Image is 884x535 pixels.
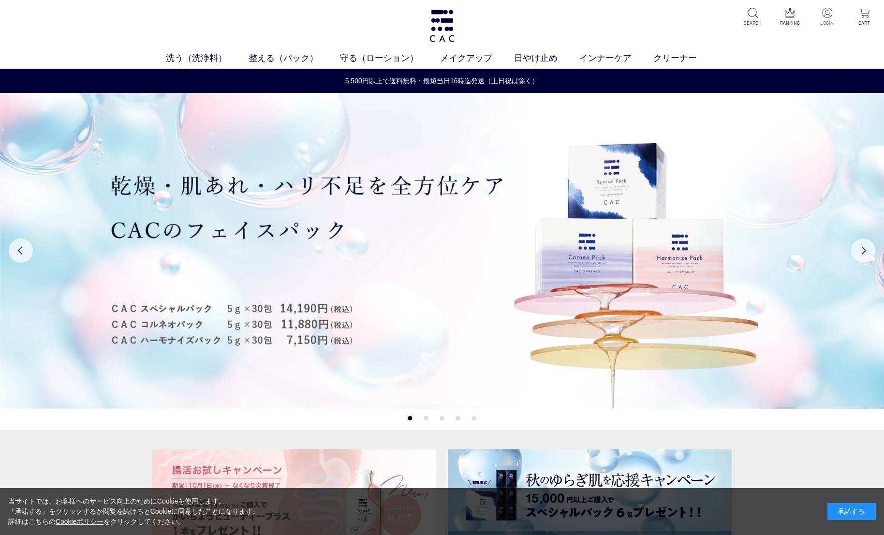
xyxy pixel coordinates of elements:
a: Cookieポリシー [56,518,104,525]
p: CART [853,19,876,27]
button: 1 of 5 [408,416,413,420]
a: SEARCH [741,8,765,27]
a: 守る（ローション） [340,52,440,65]
button: Previous [9,238,33,263]
a: インナーケア [579,52,653,65]
button: 3 of 5 [440,416,444,420]
a: 日やけ止め [514,52,579,65]
button: 4 of 5 [456,416,460,420]
p: LOGIN [815,19,839,27]
a: RANKING [778,8,802,27]
a: クリーナー [653,52,719,65]
a: 5,500円以上で送料無料・最短当日16時迄発送（土日祝は除く） [0,76,884,86]
p: SEARCH [741,19,765,27]
a: メイクアップ [440,52,514,65]
div: 承諾する [827,503,876,520]
button: Next [851,238,875,263]
a: 洗う（洗浄料） [166,52,249,65]
a: CART [853,8,876,27]
img: logo [428,10,456,42]
a: 整える（パック） [249,52,340,65]
a: LOGIN [815,8,839,27]
button: 2 of 5 [424,416,428,420]
button: 5 of 5 [472,416,476,420]
div: 当サイトでは、お客様へのサービス向上のためにCookieを使用します。 「承諾する」をクリックするか閲覧を続けるとCookieに同意したことになります。 詳細はこちらの をクリックしてください。 [8,496,260,527]
p: RANKING [778,19,802,27]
